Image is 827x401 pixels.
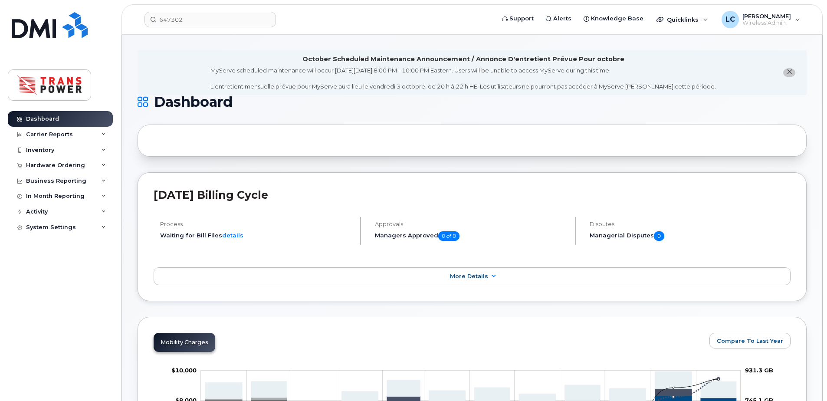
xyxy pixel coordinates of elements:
[783,68,795,77] button: close notification
[438,231,459,241] span: 0 of 0
[590,221,791,227] h4: Disputes
[717,337,783,345] span: Compare To Last Year
[210,66,716,91] div: MyServe scheduled maintenance will occur [DATE][DATE] 8:00 PM - 10:00 PM Eastern. Users will be u...
[171,367,197,374] tspan: $10,000
[654,231,664,241] span: 0
[154,188,791,201] h2: [DATE] Billing Cycle
[375,231,568,241] h5: Managers Approved
[171,367,197,374] g: $0
[745,367,773,374] tspan: 931.3 GB
[590,231,791,241] h5: Managerial Disputes
[302,55,624,64] div: October Scheduled Maintenance Announcement / Annonce D'entretient Prévue Pour octobre
[450,273,488,279] span: More Details
[709,333,791,348] button: Compare To Last Year
[160,221,353,227] h4: Process
[222,232,243,239] a: details
[375,221,568,227] h4: Approvals
[154,95,233,108] span: Dashboard
[160,231,353,240] li: Waiting for Bill Files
